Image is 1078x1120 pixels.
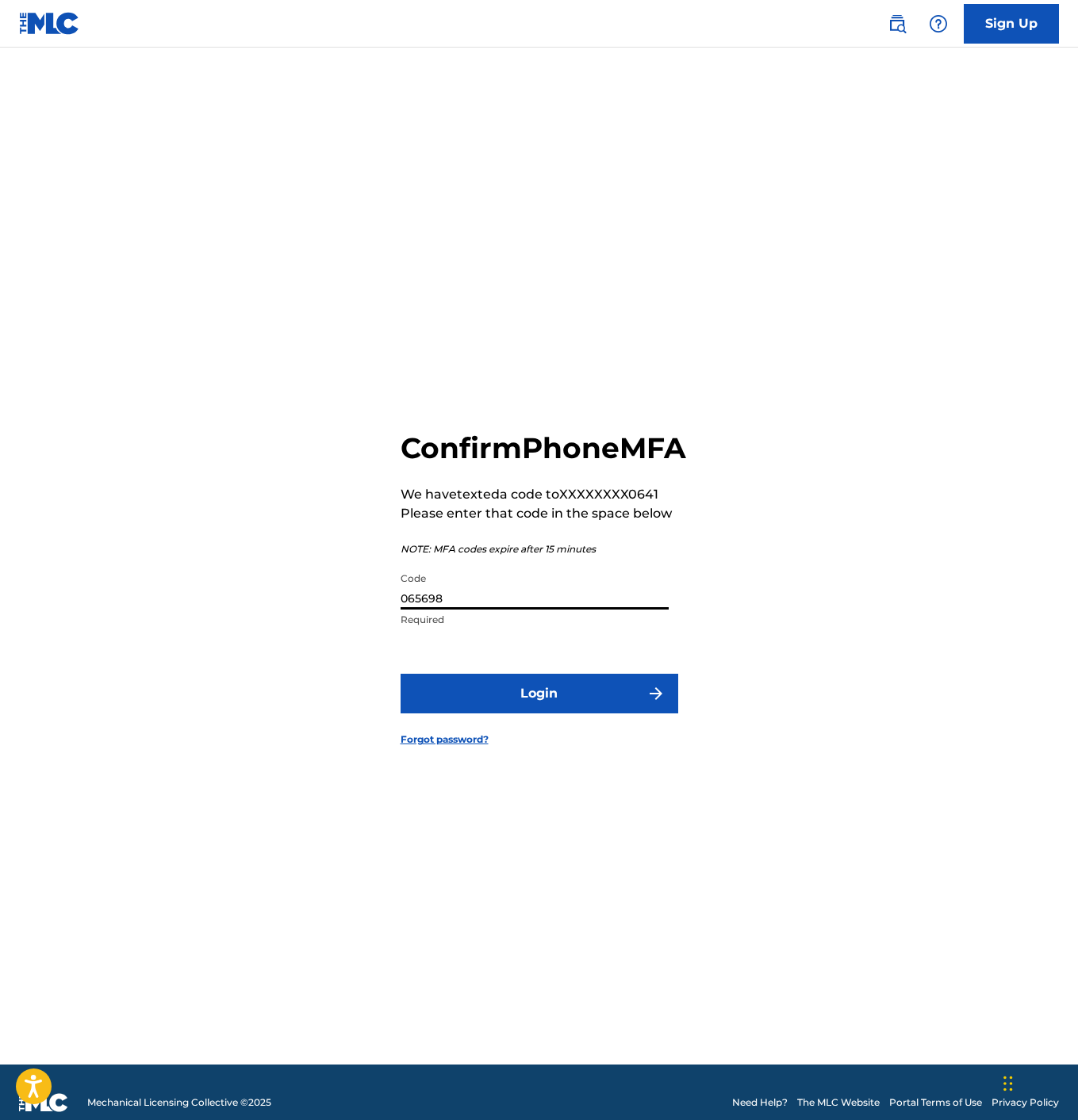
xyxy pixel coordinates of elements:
[797,1095,880,1110] a: The MLC Website
[401,504,686,523] p: Please enter that code in the space below
[964,4,1059,44] a: Sign Up
[929,14,948,33] img: help
[646,684,666,703] img: f7272a7cc735f4ea7f67.svg
[888,14,907,33] img: search
[19,12,80,35] img: MLC Logo
[401,732,489,747] a: Forgot password?
[19,1093,68,1112] img: logo
[401,542,686,556] p: NOTE: MFA codes expire after 15 minutes
[881,8,913,40] a: Public Search
[923,8,954,40] div: Help
[889,1095,982,1110] a: Portal Terms of Use
[992,1095,1059,1110] a: Privacy Policy
[732,1095,788,1110] a: Need Help?
[401,613,669,627] p: Required
[401,485,686,504] p: We have texted a code to XXXXXXXX0641
[401,674,678,713] button: Login
[401,430,686,466] h2: Confirm Phone MFA
[999,1044,1078,1120] iframe: Chat Widget
[87,1095,271,1110] span: Mechanical Licensing Collective © 2025
[1003,1060,1013,1107] div: Drag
